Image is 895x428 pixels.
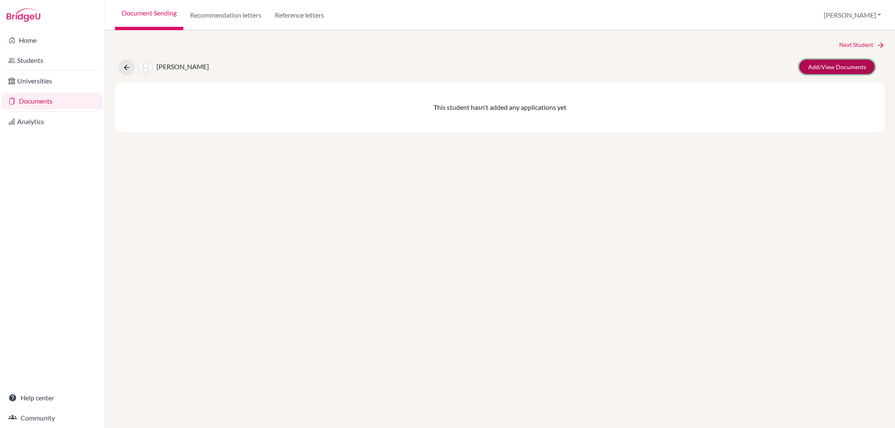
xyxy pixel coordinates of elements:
div: This student hasn't added any applications yet [115,82,885,132]
a: Home [2,32,103,49]
a: Help center [2,389,103,406]
a: Universities [2,73,103,89]
a: Documents [2,93,103,109]
button: [PERSON_NAME] [820,7,885,23]
a: Community [2,410,103,426]
span: [PERSON_NAME] [157,62,209,70]
a: Next Student [839,40,885,49]
a: Add/View Documents [799,60,875,74]
img: Bridge-U [7,8,40,22]
a: Analytics [2,113,103,130]
a: Students [2,52,103,69]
